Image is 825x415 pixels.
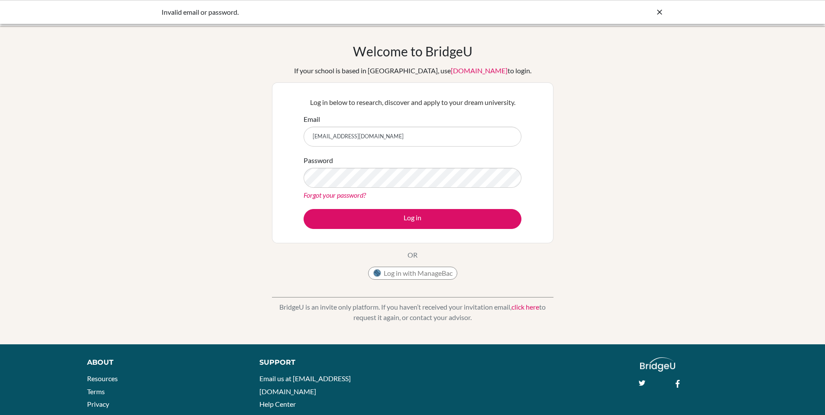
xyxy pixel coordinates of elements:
[259,357,402,368] div: Support
[451,66,508,75] a: [DOMAIN_NAME]
[368,267,457,280] button: Log in with ManageBac
[87,387,105,395] a: Terms
[304,155,333,166] label: Password
[162,7,534,17] div: Invalid email or password.
[304,97,521,108] p: Log in below to research, discover and apply to your dream university.
[272,302,553,323] p: BridgeU is an invite only platform. If you haven’t received your invitation email, to request it ...
[294,65,531,76] div: If your school is based in [GEOGRAPHIC_DATA], use to login.
[304,114,320,124] label: Email
[408,250,417,260] p: OR
[87,400,109,408] a: Privacy
[259,400,296,408] a: Help Center
[304,191,366,199] a: Forgot your password?
[511,303,539,311] a: click here
[87,374,118,382] a: Resources
[259,374,351,395] a: Email us at [EMAIL_ADDRESS][DOMAIN_NAME]
[304,209,521,229] button: Log in
[640,357,675,372] img: logo_white@2x-f4f0deed5e89b7ecb1c2cc34c3e3d731f90f0f143d5ea2071677605dd97b5244.png
[87,357,240,368] div: About
[353,43,472,59] h1: Welcome to BridgeU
